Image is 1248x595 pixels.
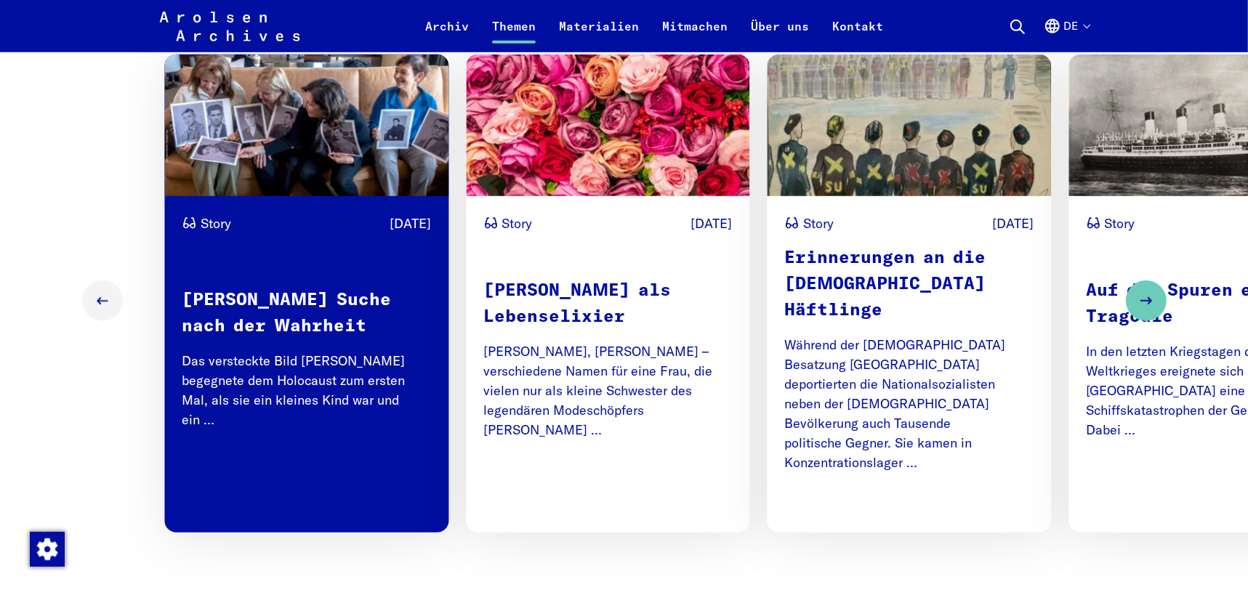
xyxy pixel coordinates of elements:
[390,214,431,233] time: [DATE]
[483,341,733,440] p: [PERSON_NAME], [PERSON_NAME] – verschiedene Namen für eine Frau, die vielen nur als kleine Schwes...
[821,17,895,52] a: Kontakt
[165,54,449,532] li: 1 / 7
[768,54,1052,532] li: 3 / 7
[651,17,739,52] a: Mitmachen
[414,17,480,52] a: Archiv
[201,214,231,233] span: Story
[182,351,432,429] p: Das versteckte Bild [PERSON_NAME] begegnete dem Holocaust zum ersten Mal, als sie ein kleines Kin...
[29,531,64,566] div: Zustimmung ändern
[480,17,547,52] a: Themen
[803,214,834,233] span: Story
[1105,214,1135,233] span: Story
[785,335,1034,472] p: Während der [DEMOGRAPHIC_DATA] Besatzung [GEOGRAPHIC_DATA] deportierten die Nationalsozialisten n...
[502,214,533,233] span: Story
[739,17,821,52] a: Über uns
[691,214,733,233] time: [DATE]
[414,9,895,44] nav: Primär
[483,278,733,330] p: [PERSON_NAME] als Lebenselixier
[466,54,750,532] li: 2 / 7
[1044,17,1090,52] button: Deutsch, Sprachauswahl
[182,287,432,339] p: [PERSON_NAME] Suche nach der Wahrheit
[30,532,65,567] img: Zustimmung ändern
[1126,280,1167,321] button: Next slide
[82,280,123,321] button: Previous slide
[785,245,1034,323] p: Erinnerungen an die [DEMOGRAPHIC_DATA] Häftlinge
[992,214,1034,233] time: [DATE]
[547,17,651,52] a: Materialien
